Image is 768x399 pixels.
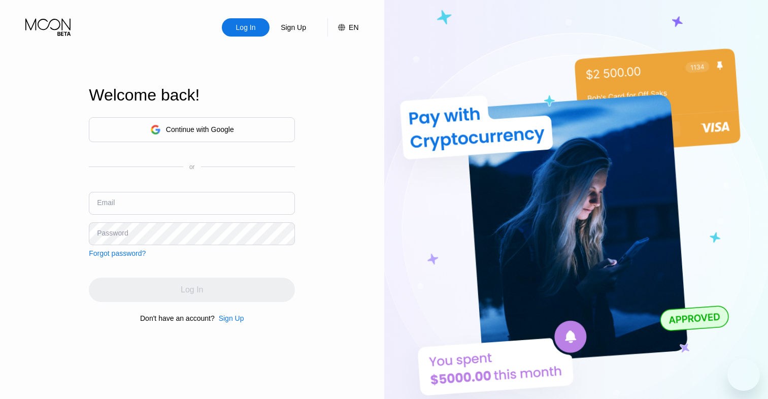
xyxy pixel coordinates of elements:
div: Sign Up [280,22,307,32]
div: Log In [222,18,270,37]
div: Welcome back! [89,86,295,105]
div: EN [349,23,358,31]
div: Sign Up [215,314,244,322]
div: Forgot password? [89,249,146,257]
div: Log In [235,22,257,32]
div: Password [97,229,128,237]
div: Sign Up [219,314,244,322]
div: Sign Up [270,18,317,37]
div: Continue with Google [89,117,295,142]
div: or [189,163,195,171]
div: Don't have an account? [140,314,215,322]
div: Continue with Google [166,125,234,134]
div: EN [327,18,358,37]
iframe: Кнопка запуска окна обмена сообщениями [727,358,760,391]
div: Email [97,198,115,207]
